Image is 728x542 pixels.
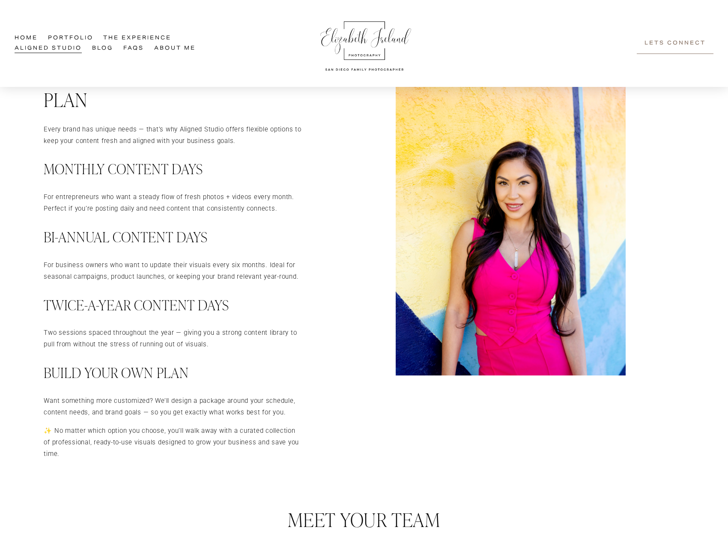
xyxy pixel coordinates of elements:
[44,296,303,314] h3: Twice-a-Year Content Days
[44,425,303,460] p: ✨ No matter which option you choose, you’ll walk away with a curated collection of professional, ...
[44,64,332,111] h2: Choose Your Content Day Plan
[637,33,713,54] a: Lets Connect
[44,364,303,381] h3: Build Your Own Plan
[154,44,196,54] a: About Me
[44,191,303,214] p: For entrepreneurs who want a steady flow of fresh photos + videos every month. Perfect if you’re ...
[44,124,303,147] p: Every brand has unique needs — that’s why Aligned Studio offers flexible options to keep your con...
[44,259,303,283] p: For business owners who want to update their visuals every six months. Ideal for seasonal campaig...
[15,33,38,44] a: Home
[44,327,303,350] p: Two sessions spaced throughout the year — giving you a strong content library to pull from withou...
[48,33,93,44] a: Portfolio
[191,508,538,531] h2: Meet your team
[103,34,171,43] span: The Experience
[44,160,303,178] h3: Monthly Content Days
[123,44,144,54] a: FAQs
[316,13,414,74] img: Elizabeth Ireland Photography San Diego Family Photographer
[44,395,303,418] p: Want something more customized? We’ll design a package around your schedule, content needs, and b...
[92,44,113,54] a: Blog
[44,228,303,246] h3: Bi-Annual Content Days
[15,44,82,54] a: Aligned Studio
[103,33,171,44] a: folder dropdown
